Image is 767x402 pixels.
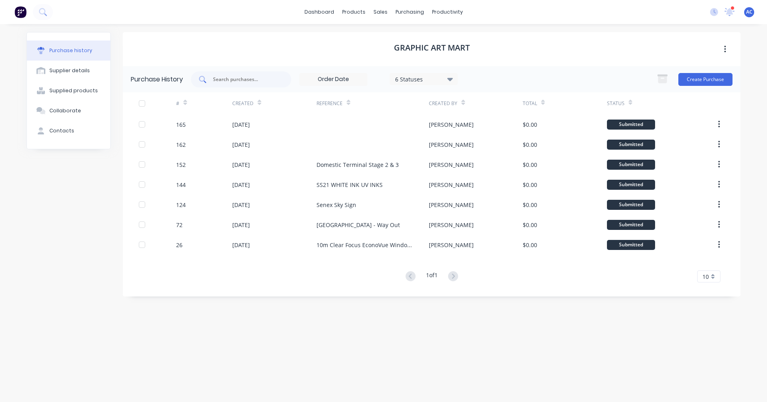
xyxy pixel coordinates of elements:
[523,201,537,209] div: $0.00
[232,221,250,229] div: [DATE]
[49,67,90,74] div: Supplier details
[607,220,655,230] div: Submitted
[702,272,709,281] span: 10
[678,73,733,86] button: Create Purchase
[14,6,26,18] img: Factory
[176,120,186,129] div: 165
[338,6,369,18] div: products
[27,81,110,101] button: Supplied products
[27,41,110,61] button: Purchase history
[49,107,81,114] div: Collaborate
[176,201,186,209] div: 124
[176,160,186,169] div: 152
[27,101,110,121] button: Collaborate
[523,140,537,149] div: $0.00
[426,271,438,282] div: 1 of 1
[176,221,183,229] div: 72
[429,140,474,149] div: [PERSON_NAME]
[232,120,250,129] div: [DATE]
[523,160,537,169] div: $0.00
[232,181,250,189] div: [DATE]
[317,160,399,169] div: Domestic Terminal Stage 2 & 3
[369,6,392,18] div: sales
[746,8,753,16] span: AC
[523,120,537,129] div: $0.00
[317,201,356,209] div: Senex Sky Sign
[232,201,250,209] div: [DATE]
[428,6,467,18] div: productivity
[523,100,537,107] div: Total
[300,73,367,85] input: Order Date
[394,43,470,53] h1: Graphic Art Mart
[523,181,537,189] div: $0.00
[607,100,625,107] div: Status
[607,160,655,170] div: Submitted
[607,180,655,190] div: Submitted
[429,221,474,229] div: [PERSON_NAME]
[607,120,655,130] div: Submitted
[176,241,183,249] div: 26
[317,100,343,107] div: Reference
[232,140,250,149] div: [DATE]
[131,75,183,84] div: Purchase History
[27,61,110,81] button: Supplier details
[429,181,474,189] div: [PERSON_NAME]
[176,140,186,149] div: 162
[607,240,655,250] div: Submitted
[49,87,98,94] div: Supplied products
[607,140,655,150] div: Submitted
[317,181,383,189] div: SS21 WHITE INK UV INKS
[429,241,474,249] div: [PERSON_NAME]
[300,6,338,18] a: dashboard
[232,100,254,107] div: Created
[176,100,179,107] div: #
[49,127,74,134] div: Contacts
[27,121,110,141] button: Contacts
[317,221,400,229] div: [GEOGRAPHIC_DATA] - Way Out
[523,221,537,229] div: $0.00
[429,120,474,129] div: [PERSON_NAME]
[176,181,186,189] div: 144
[49,47,92,54] div: Purchase history
[212,75,279,83] input: Search purchases...
[395,75,452,83] div: 6 Statuses
[607,200,655,210] div: Submitted
[429,160,474,169] div: [PERSON_NAME]
[232,241,250,249] div: [DATE]
[429,100,457,107] div: Created By
[232,160,250,169] div: [DATE]
[392,6,428,18] div: purchasing
[317,241,413,249] div: 10m Clear Focus EconoVue Window Film
[523,241,537,249] div: $0.00
[429,201,474,209] div: [PERSON_NAME]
